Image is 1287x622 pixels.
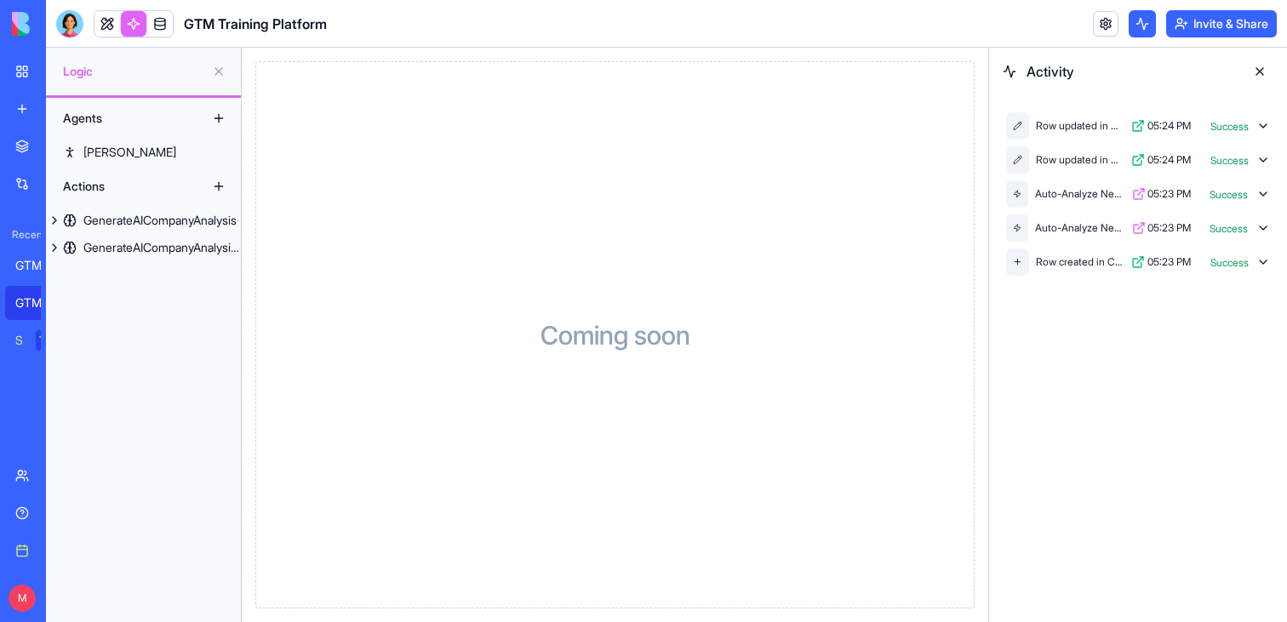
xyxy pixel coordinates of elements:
[5,248,73,282] a: GTM Training Program Platform
[1210,256,1249,270] span: Success
[1147,255,1191,269] span: 05:23 PM
[1035,221,1125,235] div: Auto-Analyze New Companies
[1027,61,1236,82] span: Activity
[1036,153,1124,167] div: Row updated in Companies
[1147,221,1191,235] span: 05:23 PM
[46,139,241,166] a: [PERSON_NAME]
[1147,119,1191,133] span: 05:24 PM
[15,294,63,311] div: GTM Training Platform
[1035,187,1125,201] div: Auto-Analyze New Companies
[1210,154,1249,168] span: Success
[1210,188,1248,202] span: Success
[5,286,73,320] a: GTM Training Platform
[83,144,176,161] div: [PERSON_NAME]
[12,12,117,36] img: logo
[15,332,24,349] div: Social Media Content Generator
[1147,187,1191,201] span: 05:23 PM
[1147,153,1191,167] span: 05:24 PM
[15,257,63,274] div: GTM Training Program Platform
[184,14,327,34] h1: GTM Training Platform
[1036,255,1124,269] div: Row created in Companies
[1210,222,1248,236] span: Success
[256,320,974,351] h2: Coming soon
[83,212,237,229] div: GenerateAICompanyAnalysis
[9,585,36,612] span: M
[46,207,241,234] a: GenerateAICompanyAnalysis
[36,330,63,351] div: TRY
[1166,10,1277,37] button: Invite & Share
[54,105,191,132] div: Agents
[1210,120,1249,134] span: Success
[54,173,191,200] div: Actions
[5,228,41,242] span: Recent
[46,234,241,261] a: GenerateAICompanyAnalysis2
[1036,119,1124,133] div: Row updated in Companies
[63,63,205,80] span: Logic
[83,239,241,256] div: GenerateAICompanyAnalysis2
[5,323,73,357] a: Social Media Content GeneratorTRY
